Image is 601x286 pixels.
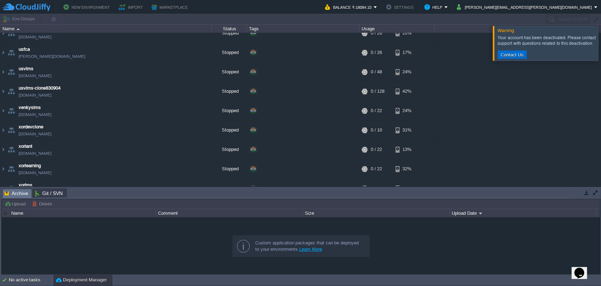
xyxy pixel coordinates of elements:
[6,159,16,178] img: AMDAwAAAACH5BAEAAAAALAAAAAABAAEAAAICRAEAOw==
[325,3,374,11] button: Balance ₹-18084.10
[212,24,247,43] div: Stopped
[6,24,16,43] img: AMDAwAAAACH5BAEAAAAALAAAAAABAAEAAAICRAEAOw==
[151,3,190,11] button: Marketplace
[371,179,382,198] div: 0 / 10
[0,101,6,120] img: AMDAwAAAACH5BAEAAAAALAAAAAABAAEAAAICRAEAOw==
[212,101,247,120] div: Stopped
[19,34,51,41] a: [DOMAIN_NAME]
[395,43,418,62] div: 17%
[0,179,6,198] img: AMDAwAAAACH5BAEAAAAALAAAAAABAAEAAAICRAEAOw==
[6,121,16,140] img: AMDAwAAAACH5BAEAAAAALAAAAAABAAEAAAICRAEAOw==
[6,62,16,81] img: AMDAwAAAACH5BAEAAAAALAAAAAABAAEAAAICRAEAOw==
[0,24,6,43] img: AMDAwAAAACH5BAEAAAAALAAAAAABAAEAAAICRAEAOw==
[19,182,32,189] a: xorlms
[303,209,449,217] div: Size
[0,43,6,62] img: AMDAwAAAACH5BAEAAAAALAAAAAABAAEAAAICRAEAOw==
[247,25,359,33] div: Tags
[0,140,6,159] img: AMDAwAAAACH5BAEAAAAALAAAAAABAAEAAAICRAEAOw==
[395,140,418,159] div: 13%
[499,51,526,58] button: Contact Us
[371,101,382,120] div: 0 / 22
[395,24,418,43] div: 20%
[497,28,514,33] span: Warning
[212,140,247,159] div: Stopped
[19,143,32,150] a: xoriant
[6,82,16,101] img: AMDAwAAAACH5BAEAAAAALAAAAAABAAEAAAICRAEAOw==
[19,53,85,60] a: [PERSON_NAME][DOMAIN_NAME]
[457,3,594,11] button: [PERSON_NAME][EMAIL_ADDRESS][PERSON_NAME][DOMAIN_NAME]
[1,25,211,33] div: Name
[156,209,302,217] div: Comment
[5,201,28,207] button: Upload
[212,25,246,33] div: Status
[0,82,6,101] img: AMDAwAAAACH5BAEAAAAALAAAAAABAAEAAAICRAEAOw==
[35,189,63,197] span: Git / SVN
[371,82,384,101] div: 0 / 128
[395,159,418,178] div: 32%
[255,240,364,252] div: Custom application packages that can be deployed to your environments.
[371,43,382,62] div: 0 / 26
[299,247,322,252] a: Learn More
[19,72,51,79] a: [DOMAIN_NAME]
[63,3,112,11] button: New Environment
[17,28,20,30] img: AMDAwAAAACH5BAEAAAAALAAAAAABAAEAAAICRAEAOw==
[212,159,247,178] div: Stopped
[395,82,418,101] div: 42%
[9,274,53,286] div: No active tasks
[19,150,51,157] a: [DOMAIN_NAME]
[395,179,418,198] div: 17%
[571,258,594,279] iframe: chat widget
[497,35,596,46] div: Your account has been deactivated. Please contact support with questions related to this deactiva...
[212,179,247,198] div: Stopped
[212,82,247,101] div: Stopped
[0,62,6,81] img: AMDAwAAAACH5BAEAAAAALAAAAAABAAEAAAICRAEAOw==
[19,130,51,138] a: [DOMAIN_NAME]
[450,209,596,217] div: Upload Date
[395,62,418,81] div: 24%
[19,123,43,130] a: xordevclone
[19,104,41,111] a: venkyslms
[19,111,51,118] a: [DOMAIN_NAME]
[212,121,247,140] div: Stopped
[19,92,51,99] a: [DOMAIN_NAME]
[119,3,145,11] button: Import
[6,140,16,159] img: AMDAwAAAACH5BAEAAAAALAAAAAABAAEAAAICRAEAOw==
[424,3,444,11] button: Help
[395,121,418,140] div: 31%
[19,65,33,72] a: usvlms
[371,62,382,81] div: 0 / 48
[19,46,30,53] a: usfca
[32,201,54,207] button: Delete
[360,25,434,33] div: Usage
[5,189,28,198] span: Archive
[0,159,6,178] img: AMDAwAAAACH5BAEAAAAALAAAAAABAAEAAAICRAEAOw==
[371,24,382,43] div: 0 / 26
[19,162,41,169] a: xorlearning
[19,169,51,176] a: [DOMAIN_NAME]
[19,85,61,92] a: usvlms-clone830904
[0,121,6,140] img: AMDAwAAAACH5BAEAAAAALAAAAAABAAEAAAICRAEAOw==
[6,179,16,198] img: AMDAwAAAACH5BAEAAAAALAAAAAABAAEAAAICRAEAOw==
[395,101,418,120] div: 24%
[371,140,382,159] div: 0 / 22
[6,101,16,120] img: AMDAwAAAACH5BAEAAAAALAAAAAABAAEAAAICRAEAOw==
[10,209,156,217] div: Name
[56,276,107,284] button: Deployment Manager
[212,62,247,81] div: Stopped
[2,3,50,12] img: CloudJiffy
[6,43,16,62] img: AMDAwAAAACH5BAEAAAAALAAAAAABAAEAAAICRAEAOw==
[386,3,415,11] button: Settings
[212,43,247,62] div: Stopped
[371,159,382,178] div: 0 / 22
[371,121,382,140] div: 0 / 10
